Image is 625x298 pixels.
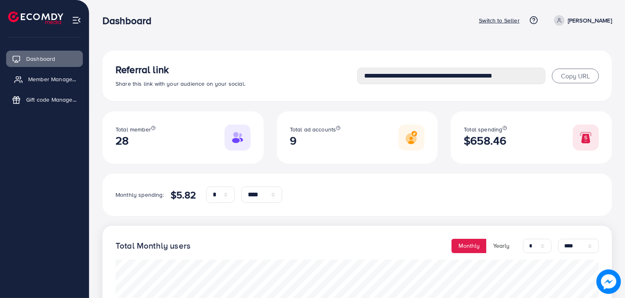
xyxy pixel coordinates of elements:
a: Dashboard [6,51,83,67]
span: Gift code Management [26,96,77,104]
h4: $5.82 [171,189,196,201]
h2: 9 [290,134,341,147]
img: Responsive image [573,125,599,151]
button: Copy URL [552,69,599,83]
span: Total ad accounts [290,125,336,133]
a: Gift code Management [6,91,83,108]
a: Member Management [6,71,83,87]
p: [PERSON_NAME] [568,16,612,25]
img: Responsive image [398,125,425,151]
span: Share this link with your audience on your social. [116,80,245,88]
h3: Referral link [116,64,357,76]
span: Dashboard [26,55,55,63]
h3: Dashboard [102,15,158,27]
button: Monthly [452,239,487,253]
a: [PERSON_NAME] [551,15,612,26]
img: Responsive image [225,125,251,151]
h2: 28 [116,134,156,147]
img: image [596,269,621,294]
span: Member Management [28,75,79,83]
button: Yearly [486,239,516,253]
img: menu [72,16,81,25]
h2: $658.46 [464,134,507,147]
img: logo [8,11,63,24]
span: Total spending [464,125,502,133]
span: Total member [116,125,151,133]
p: Monthly spending: [116,190,164,200]
p: Switch to Seller [479,16,520,25]
h4: Total Monthly users [116,241,191,251]
span: Copy URL [561,71,590,80]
